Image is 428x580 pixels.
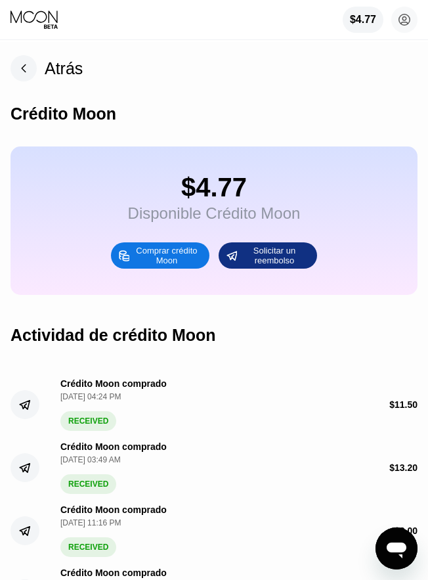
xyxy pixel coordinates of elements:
[11,326,216,345] div: Actividad de crédito Moon
[60,504,167,515] div: Crédito Moon comprado
[60,378,167,389] div: Crédito Moon comprado
[131,245,203,266] div: Comprar crédito Moon
[45,59,83,78] div: Atrás
[60,392,167,401] div: [DATE] 04:24 PM
[60,474,116,494] div: RECEIVED
[343,7,383,33] div: $4.77
[375,527,417,569] iframe: Botón para iniciar la ventana de mensajería
[128,173,301,202] div: $4.77
[60,568,167,578] div: Crédito Moon comprado
[60,441,167,452] div: Crédito Moon comprado
[60,518,167,527] div: [DATE] 11:16 PM
[60,411,116,431] div: RECEIVED
[60,537,116,557] div: RECEIVED
[111,242,209,269] div: Comprar crédito Moon
[219,242,317,269] div: Solicitar un reembolso
[238,245,310,266] div: Solicitar un reembolso
[60,455,167,464] div: [DATE] 03:49 AM
[11,104,116,123] div: Crédito Moon
[389,462,417,473] div: $ 13.20
[11,55,83,81] div: Atrás
[350,14,376,26] div: $4.77
[128,204,301,223] div: Disponible Crédito Moon
[389,399,417,410] div: $ 11.50
[395,525,417,536] div: $ 8.00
